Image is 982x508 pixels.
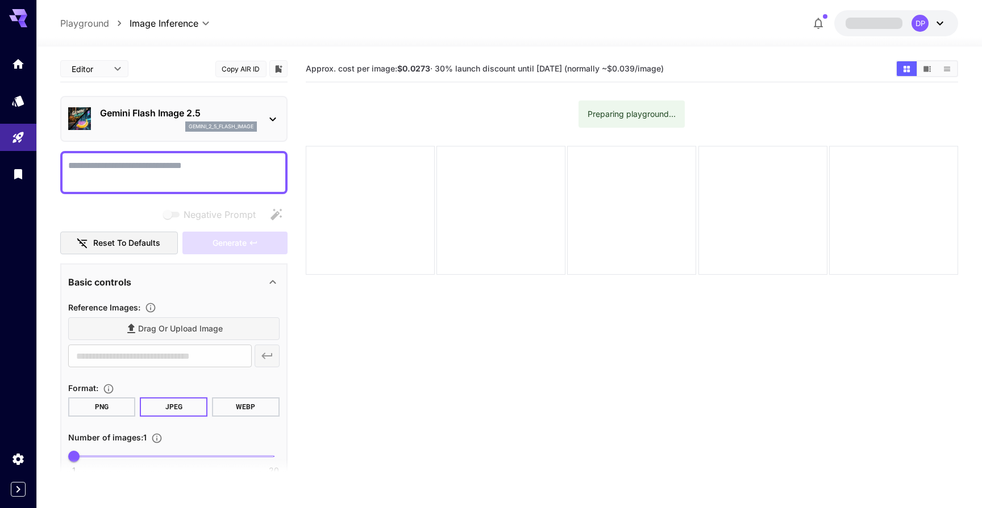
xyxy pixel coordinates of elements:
[588,104,676,124] div: Preparing playground...
[68,383,98,393] span: Format :
[11,57,25,71] div: Home
[212,397,280,417] button: WEBP
[11,94,25,108] div: Models
[917,61,937,76] button: Show images in video view
[68,397,136,417] button: PNG
[140,397,207,417] button: JPEG
[184,208,256,221] span: Negative Prompt
[912,15,929,32] div: DP
[68,303,140,312] span: Reference Images :
[273,62,284,75] button: Add to library
[11,131,25,145] div: Playground
[60,16,109,30] a: Playground
[11,167,25,181] div: Library
[397,64,430,73] b: $0.0273
[215,61,267,77] button: Copy AIR ID
[100,106,257,120] p: Gemini Flash Image 2.5
[834,10,958,36] button: DP
[68,102,280,136] div: Gemini Flash Image 2.5gemini_2_5_flash_image
[11,452,25,466] div: Settings
[897,61,917,76] button: Show images in grid view
[161,207,265,221] span: Negative prompts are not compatible with the selected model.
[189,123,253,131] p: gemini_2_5_flash_image
[68,275,131,289] p: Basic controls
[60,232,178,255] button: Reset to defaults
[140,302,161,313] button: Upload a reference image to guide the result. This is needed for Image-to-Image or Inpainting. Su...
[68,433,147,442] span: Number of images : 1
[937,61,957,76] button: Show images in list view
[896,60,958,77] div: Show images in grid viewShow images in video viewShow images in list view
[130,16,198,30] span: Image Inference
[72,63,107,75] span: Editor
[60,16,130,30] nav: breadcrumb
[11,482,26,497] button: Expand sidebar
[147,433,167,444] button: Specify how many images to generate in a single request. Each image generation will be charged se...
[306,64,664,73] span: Approx. cost per image: · 30% launch discount until [DATE] (normally ~$0.039/image)
[68,268,280,296] div: Basic controls
[98,383,119,394] button: Choose the file format for the output image.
